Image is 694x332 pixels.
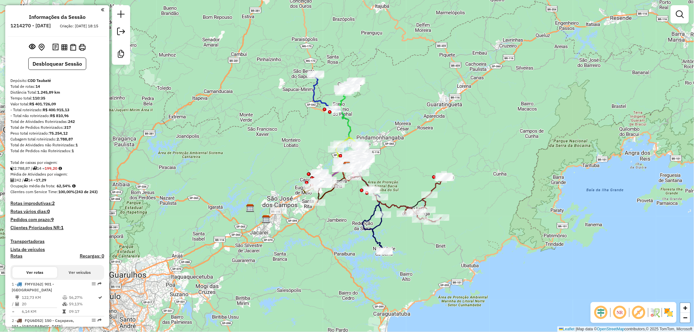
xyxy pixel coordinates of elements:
h4: Rotas improdutivas: [10,201,104,206]
strong: 1 [61,225,63,231]
em: Opções [92,318,96,322]
div: Criação: [DATE] 18:15 [57,23,101,29]
strong: 1.245,89 km [37,90,60,95]
i: Cubagem total roteirizado [10,166,14,170]
a: Exibir filtros [673,8,686,21]
div: Valor total: [10,101,104,107]
div: Total de Atividades Roteirizadas: [10,119,104,125]
em: Opções [92,282,96,286]
a: Zoom out [680,313,690,323]
div: Tempo total: [10,95,104,101]
strong: 62,54% [57,183,71,188]
div: 242 / 14 = [10,177,104,183]
span: FQU6D52 [25,318,42,323]
span: + [683,304,687,312]
div: Map data © contributors,© 2025 TomTom, Microsoft [557,326,694,332]
td: 20 [21,301,62,307]
img: CDI Jacareí [246,204,254,212]
td: 59,13% [69,301,98,307]
div: Total de Pedidos não Roteirizados: [10,148,104,154]
i: % de utilização da cubagem [62,302,67,306]
span: Exibir rótulo [631,305,646,320]
div: Total de rotas: [10,84,104,89]
button: Ver veículos [57,267,102,278]
td: 56,27% [69,294,98,301]
strong: 0 [47,208,50,214]
em: Média calculada utilizando a maior ocupação (%Peso ou %Cubagem) de cada rota da sessão. Rotas cro... [72,184,75,188]
a: Nova sessão e pesquisa [115,8,128,22]
strong: 1 [75,142,78,147]
button: Ver rotas [12,267,57,278]
button: Exibir sessão original [28,42,37,52]
div: Depósito: [10,78,104,84]
i: Tempo total em rota [62,310,66,313]
strong: 317 [64,125,71,130]
i: Rota otimizada [99,296,102,299]
span: Ocultar deslocamento [593,305,609,320]
div: Total de Pedidos Roteirizados: [10,125,104,130]
strong: 17,29 [36,178,46,182]
h6: 1214270 - [DATE] [10,23,51,29]
td: / [12,301,15,307]
strong: R$ 810,96 [50,113,69,118]
button: Centralizar mapa no depósito ou ponto de apoio [37,42,46,52]
span: Ocupação média da frota: [10,183,55,188]
strong: R$ 400.915,13 [43,107,69,112]
a: Leaflet [559,327,575,331]
h4: Rotas vários dias: [10,209,104,214]
td: 122,73 KM [21,294,62,301]
div: Peso total roteirizado: [10,130,104,136]
h4: Recargas: 0 [80,253,104,259]
strong: 14 [35,84,40,89]
div: Média de Atividades por viagem: [10,171,104,177]
div: Total de Atividades não Roteirizadas: [10,142,104,148]
img: Fluxo de ruas [650,307,660,318]
strong: R$ 401.726,09 [29,101,56,106]
h4: Informações da Sessão [29,14,86,20]
div: Total de caixas por viagem: [10,160,104,166]
strong: 199,20 [45,166,57,171]
button: Visualizar relatório de Roteirização [60,43,69,51]
i: % de utilização do peso [62,296,67,299]
i: Distância Total [15,296,19,299]
strong: 2.788,87 [57,137,73,141]
h4: Transportadoras [10,239,104,244]
strong: 110:35 [33,96,45,100]
strong: 242 [68,119,75,124]
i: Total de Atividades [15,302,19,306]
span: 1 - [12,282,54,292]
i: Total de Atividades [10,178,14,182]
a: Clique aqui para minimizar o painel [101,6,104,13]
i: Total de rotas [24,178,28,182]
a: Exportar sessão [115,25,128,40]
span: | [576,327,577,331]
span: 2 - [12,318,74,329]
td: 09:17 [69,308,98,315]
strong: CDD Taubaté [28,78,51,83]
div: Cubagem total roteirizado: [10,136,104,142]
i: Meta Caixas/viagem: 203,00 Diferença: -3,80 [59,166,62,170]
button: Imprimir Rotas [77,43,87,52]
strong: (243 de 243) [75,189,98,194]
em: Rota exportada [98,318,102,322]
a: Criar modelo [115,47,128,62]
a: Rotas [10,253,22,259]
h4: Clientes Priorizados NR: [10,225,104,231]
img: CDD São José dos Campos [262,215,270,223]
a: OpenStreetMap [597,327,625,331]
strong: 1 [72,148,74,153]
strong: 9 [51,217,54,222]
img: CDD Taubaté [343,162,351,170]
div: - Total roteirizado: [10,107,104,113]
strong: 2 [52,200,55,206]
span: FMY0J62 [25,282,42,286]
span: | 150 - Caçapava, 151 - [GEOGRAPHIC_DATA] [12,318,74,329]
button: Logs desbloquear sessão [51,42,60,52]
strong: 100,00% [58,189,75,194]
span: Clientes com Service Time: [10,189,58,194]
span: Ocultar NR [612,305,628,320]
img: Exibir/Ocultar setores [663,307,674,318]
img: Novo CDD [317,180,325,189]
em: Rota exportada [98,282,102,286]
